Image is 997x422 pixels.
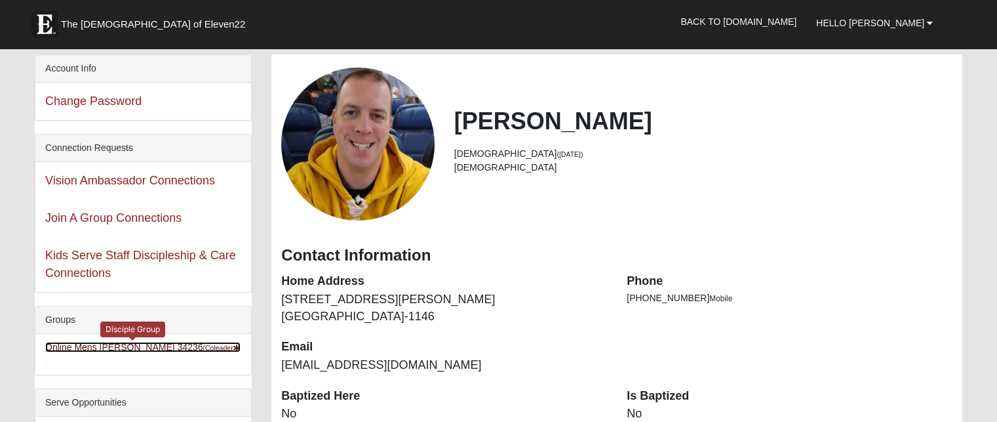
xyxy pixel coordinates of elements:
[35,306,251,334] div: Groups
[281,388,607,405] dt: Baptized Here
[45,211,182,224] a: Join A Group Connections
[454,161,952,175] li: [DEMOGRAPHIC_DATA]
[806,7,943,39] a: Hello [PERSON_NAME]
[627,273,952,290] dt: Phone
[281,357,607,374] dd: [EMAIL_ADDRESS][DOMAIN_NAME]
[627,291,952,305] li: [PHONE_NUMBER]
[557,150,583,158] small: ([DATE])
[671,5,806,38] a: Back to [DOMAIN_NAME]
[45,174,215,187] a: Vision Ambassador Connections
[45,249,236,280] a: Kids Serve Staff Discipleship & Care Connections
[281,246,952,265] h3: Contact Information
[281,339,607,356] dt: Email
[61,18,245,31] span: The [DEMOGRAPHIC_DATA] of Eleven22
[45,342,241,366] a: Online Mens [PERSON_NAME] 34236(Coleader)
[454,107,952,135] h2: [PERSON_NAME]
[816,18,924,28] span: Hello [PERSON_NAME]
[281,291,607,325] dd: [STREET_ADDRESS][PERSON_NAME] [GEOGRAPHIC_DATA]-1146
[31,11,58,37] img: Eleven22 logo
[281,68,434,221] a: View Fullsize Photo
[35,135,251,162] div: Connection Requests
[454,147,952,161] li: [DEMOGRAPHIC_DATA]
[709,294,732,303] span: Mobile
[281,273,607,290] dt: Home Address
[35,55,251,83] div: Account Info
[100,322,165,337] div: Disciple Group
[45,95,142,108] a: Change Password
[35,389,251,417] div: Serve Opportunities
[627,388,952,405] dt: Is Baptized
[25,5,287,37] a: The [DEMOGRAPHIC_DATA] of Eleven22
